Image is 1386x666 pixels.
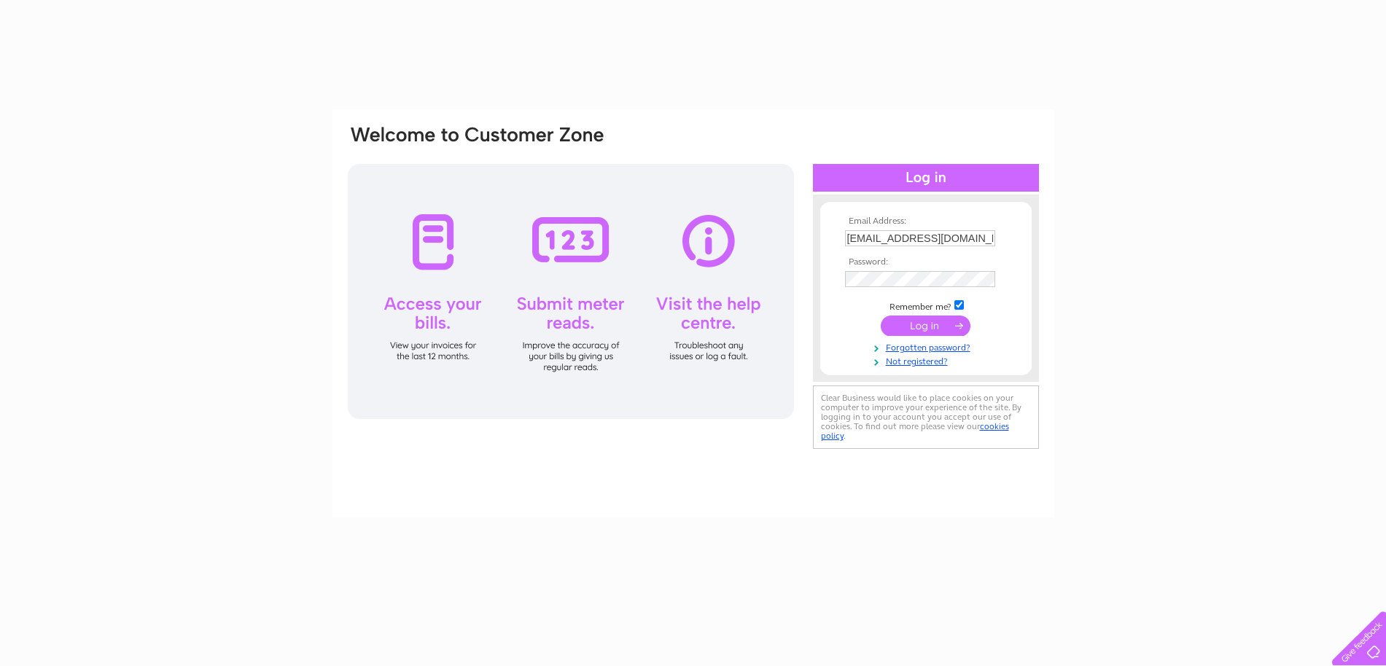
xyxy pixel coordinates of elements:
[841,298,1011,313] td: Remember me?
[845,340,1011,353] a: Forgotten password?
[841,257,1011,267] th: Password:
[841,216,1011,227] th: Email Address:
[845,353,1011,367] a: Not registered?
[881,316,970,336] input: Submit
[821,421,1009,441] a: cookies policy
[813,385,1039,449] div: Clear Business would like to place cookies on your computer to improve your experience of the sit...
